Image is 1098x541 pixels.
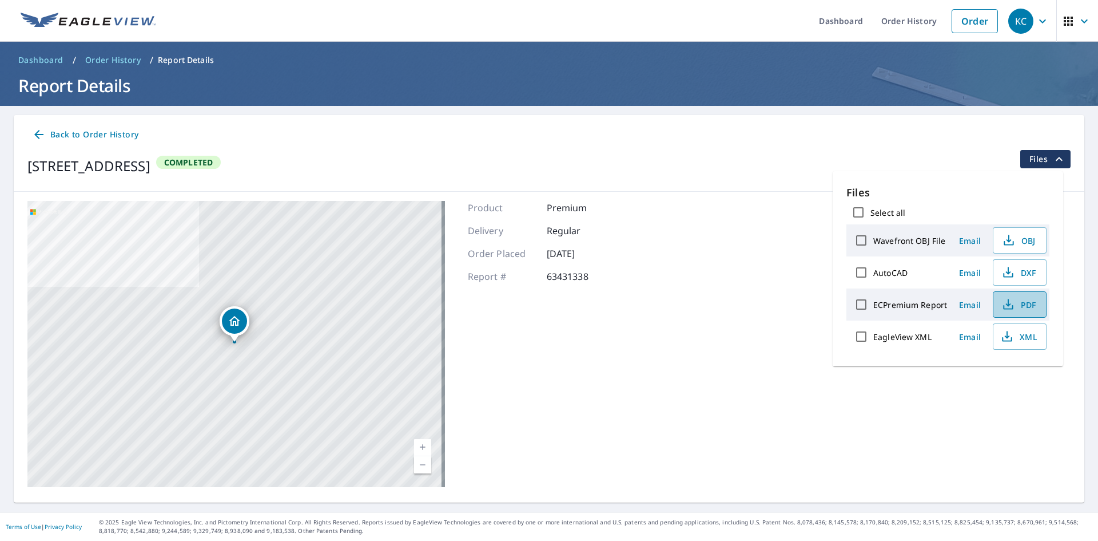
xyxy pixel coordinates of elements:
button: PDF [993,291,1047,318]
label: Wavefront OBJ File [873,235,945,246]
span: OBJ [1000,234,1037,247]
div: KC [1008,9,1033,34]
button: Email [952,328,988,346]
label: AutoCAD [873,267,908,278]
span: Email [956,235,984,246]
li: / [150,53,153,67]
p: Report Details [158,54,214,66]
a: Dashboard [14,51,68,69]
div: [STREET_ADDRESS] [27,156,150,176]
a: Back to Order History [27,124,143,145]
label: ECPremium Report [873,299,947,310]
p: Report # [468,270,536,283]
div: Dropped pin, building 1, Residential property, 3012 63rd St SW Naples, FL 34105 [220,306,249,342]
span: Back to Order History [32,128,138,142]
button: Email [952,232,988,250]
li: / [73,53,76,67]
span: DXF [1000,266,1037,279]
p: Order Placed [468,247,536,260]
label: Select all [870,207,905,218]
button: Email [952,264,988,282]
button: Email [952,296,988,314]
span: Order History [85,54,141,66]
button: filesDropdownBtn-63431338 [1020,150,1071,168]
p: © 2025 Eagle View Technologies, Inc. and Pictometry International Corp. All Rights Reserved. Repo... [99,518,1092,535]
button: XML [993,323,1047,350]
a: Privacy Policy [45,523,82,531]
button: DXF [993,259,1047,286]
p: Premium [547,201,615,215]
a: Terms of Use [6,523,41,531]
p: Files [846,185,1049,200]
span: Dashboard [18,54,63,66]
h1: Report Details [14,74,1084,97]
span: Email [956,299,984,310]
span: Email [956,267,984,278]
p: Regular [547,224,615,238]
p: Product [468,201,536,215]
span: Completed [157,157,220,168]
nav: breadcrumb [14,51,1084,69]
a: Order [952,9,998,33]
a: Current Level 17, Zoom Out [414,456,431,473]
img: EV Logo [21,13,156,30]
button: OBJ [993,227,1047,254]
a: Current Level 17, Zoom In [414,439,431,456]
span: XML [1000,330,1037,343]
p: [DATE] [547,247,615,260]
label: EagleView XML [873,331,932,342]
span: PDF [1000,298,1037,311]
p: | [6,523,82,530]
p: 63431338 [547,270,615,283]
span: Files [1029,152,1066,166]
a: Order History [81,51,145,69]
span: Email [956,331,984,342]
p: Delivery [468,224,536,238]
